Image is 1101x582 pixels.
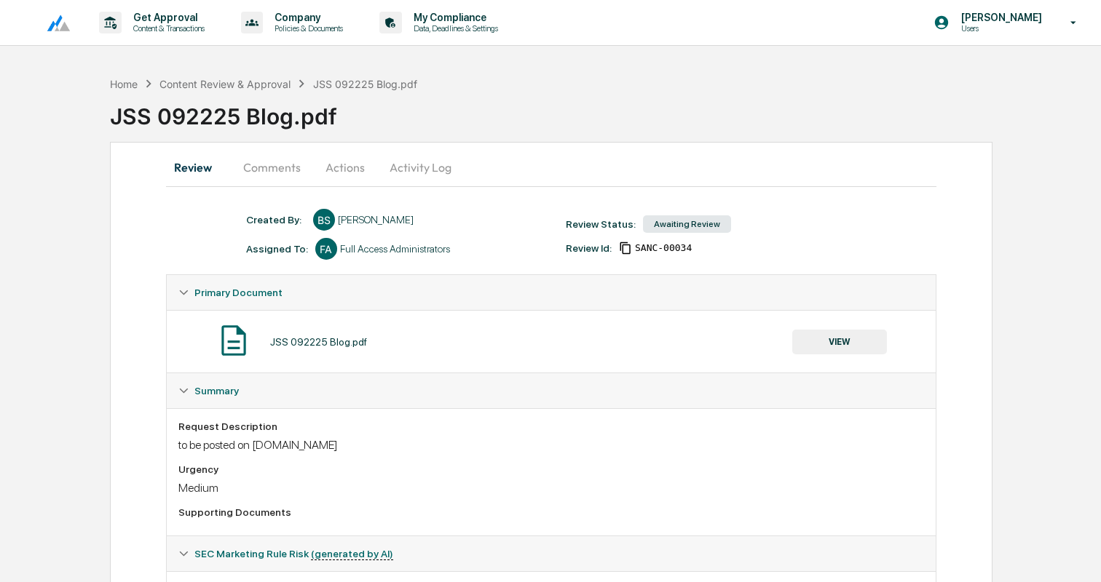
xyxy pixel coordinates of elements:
[178,463,924,475] div: Urgency
[178,438,924,452] div: to be posted on [DOMAIN_NAME]
[402,12,505,23] p: My Compliance
[159,78,291,90] div: Content Review & Approval
[167,373,936,408] div: Summary
[35,14,70,32] img: logo
[110,78,138,90] div: Home
[402,23,505,33] p: Data, Deadlines & Settings
[315,238,337,260] div: FA
[263,12,350,23] p: Company
[122,23,212,33] p: Content & Transactions
[313,78,417,90] div: JSS 092225 Blog.pdf
[178,420,924,432] div: Request Description
[792,330,887,354] button: VIEW
[194,385,239,396] span: Summary
[178,506,924,518] div: Supporting Documents
[122,12,212,23] p: Get Approval
[566,218,636,230] div: Review Status:
[216,322,252,359] img: Document Icon
[566,242,612,254] div: Review Id:
[338,214,414,226] div: [PERSON_NAME]
[246,214,306,226] div: Created By: ‎ ‎
[166,150,232,185] button: Review
[635,242,692,254] span: 9fa0d63a-8e4e-4bd6-9670-24dd03d82c75
[313,209,335,231] div: BS
[263,23,350,33] p: Policies & Documents
[110,92,1101,129] div: JSS 092225 Blog.pdf
[232,150,312,185] button: Comments
[167,310,936,372] div: Primary Document
[194,548,393,559] span: SEC Marketing Rule Risk
[312,150,378,185] button: Actions
[340,243,450,255] div: Full Access Administrators
[167,536,936,571] div: SEC Marketing Rule Risk (generated by AI)
[166,150,936,185] div: secondary tabs example
[1054,534,1094,573] iframe: Open customer support
[643,215,731,233] div: Awaiting Review
[950,12,1049,23] p: [PERSON_NAME]
[167,408,936,535] div: Summary
[378,150,463,185] button: Activity Log
[270,336,367,348] div: JSS 092225 Blog.pdf
[246,243,308,255] div: Assigned To:
[167,275,936,310] div: Primary Document
[311,548,393,560] u: (generated by AI)
[950,23,1049,33] p: Users
[194,287,283,298] span: Primary Document
[178,481,924,495] div: Medium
